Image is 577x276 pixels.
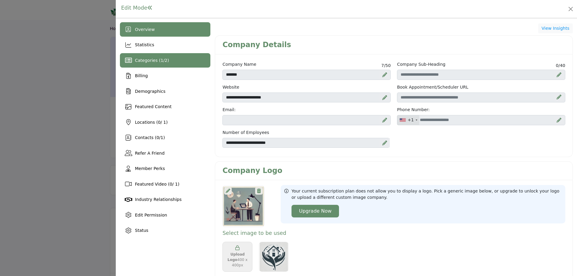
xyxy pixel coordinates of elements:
[557,94,561,101] a: Upgrade Scheduler
[556,62,565,69] span: /40
[135,197,182,202] span: Industry Relationships
[222,166,282,175] h3: Company Logo
[158,120,160,125] span: 0
[397,115,419,125] div: United States: +1
[121,5,153,11] h1: Edit Mode
[225,252,250,268] span: Upload Logo
[222,242,252,272] a: Upload Logo400 x 400px
[397,115,565,125] input: Office Number
[292,188,562,201] p: Your current subscription plan does not allow you to display a logo. Pick a generic image below, ...
[397,61,445,68] label: Company Sub-Heading
[397,93,565,103] input: Schedular link
[169,182,172,187] span: 0
[397,107,430,113] label: Phone Number:
[135,42,154,47] span: Statistics
[257,240,291,274] label: Select Image Logo Options_4
[408,117,414,123] div: +1
[135,27,155,32] span: Overview
[135,182,179,187] span: Featured Video ( / 1)
[222,129,391,136] label: Number of Employees
[135,120,168,125] span: Locations ( / 1)
[165,58,167,63] span: 2
[222,107,236,113] label: Email:
[556,63,559,68] span: 0
[222,84,239,90] label: Website
[397,84,468,90] label: Book Appointment/Scheduler URL
[222,70,391,80] input: Enter Company name
[232,258,248,267] strong: 400 x 400px
[397,70,565,80] input: Enter Company Sub-Heading
[135,135,165,140] span: Contacts ( / )
[135,58,169,63] span: Categories ( / )
[135,151,165,156] span: Refer A Friend
[259,242,289,272] img: AHMA-WA Logo
[292,205,339,217] button: Upgrade Now
[160,58,163,63] span: 1
[135,89,165,94] span: Demographics
[135,228,148,233] span: Status
[135,213,167,217] span: Edit Permission
[566,5,575,13] button: Close
[222,93,391,103] input: Enter company website
[135,166,165,171] span: Member Perks
[538,23,573,34] button: View Insights
[222,138,389,148] select: Select number of employees
[135,73,148,78] span: Billing
[222,61,256,68] label: Company Name
[135,104,172,109] span: Featured Content
[160,135,163,140] span: 1
[381,63,384,68] span: 7
[381,62,391,69] span: /50
[222,41,291,49] h2: Company Details
[222,115,391,125] input: Email Address
[157,135,159,140] span: 0
[222,230,565,236] h3: Select image to be used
